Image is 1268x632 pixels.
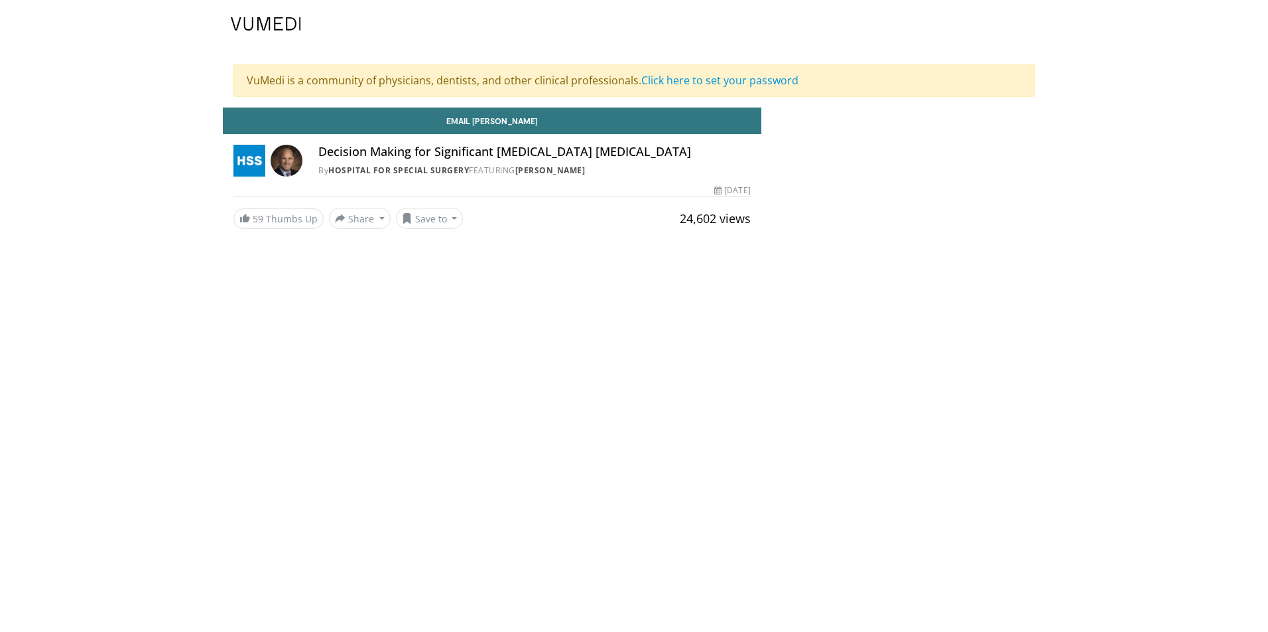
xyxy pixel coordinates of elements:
button: Save to [396,208,464,229]
div: VuMedi is a community of physicians, dentists, and other clinical professionals. [233,64,1035,97]
div: By FEATURING [318,165,751,177]
img: Hospital for Special Surgery [233,145,265,177]
span: 59 [253,212,263,225]
a: Email [PERSON_NAME] [223,108,761,134]
a: [PERSON_NAME] [515,165,586,176]
a: 59 Thumbs Up [233,208,324,229]
a: Hospital for Special Surgery [328,165,469,176]
div: [DATE] [714,185,750,197]
img: VuMedi Logo [231,17,301,31]
a: Click here to set your password [641,73,798,88]
h4: Decision Making for Significant [MEDICAL_DATA] [MEDICAL_DATA] [318,145,751,159]
span: 24,602 views [680,210,751,226]
img: Avatar [271,145,302,177]
button: Share [329,208,391,229]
